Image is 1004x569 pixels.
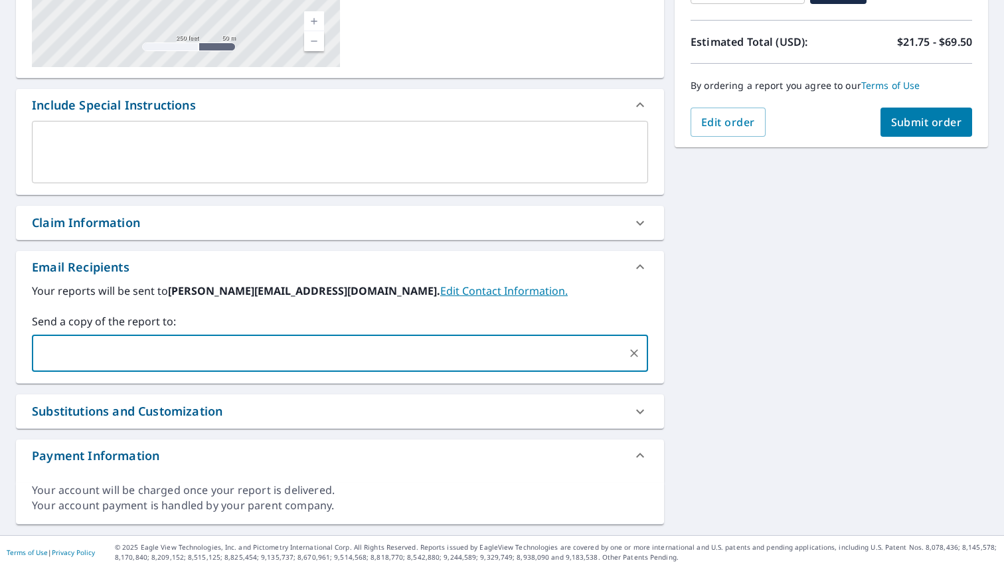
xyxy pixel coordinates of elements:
[7,548,95,556] p: |
[7,548,48,557] a: Terms of Use
[304,31,324,51] a: Current Level 17, Zoom Out
[32,283,648,299] label: Your reports will be sent to
[32,498,648,513] div: Your account payment is handled by your parent company.
[691,108,766,137] button: Edit order
[32,447,159,465] div: Payment Information
[891,115,962,129] span: Submit order
[32,96,196,114] div: Include Special Instructions
[32,402,222,420] div: Substitutions and Customization
[16,394,664,428] div: Substitutions and Customization
[32,313,648,329] label: Send a copy of the report to:
[440,284,568,298] a: EditContactInfo
[625,344,643,363] button: Clear
[52,548,95,557] a: Privacy Policy
[32,258,129,276] div: Email Recipients
[897,34,972,50] p: $21.75 - $69.50
[168,284,440,298] b: [PERSON_NAME][EMAIL_ADDRESS][DOMAIN_NAME].
[880,108,973,137] button: Submit order
[16,440,664,471] div: Payment Information
[32,214,140,232] div: Claim Information
[16,89,664,121] div: Include Special Instructions
[16,251,664,283] div: Email Recipients
[691,80,972,92] p: By ordering a report you agree to our
[16,206,664,240] div: Claim Information
[115,542,997,562] p: © 2025 Eagle View Technologies, Inc. and Pictometry International Corp. All Rights Reserved. Repo...
[32,483,648,498] div: Your account will be charged once your report is delivered.
[701,115,755,129] span: Edit order
[304,11,324,31] a: Current Level 17, Zoom In
[861,79,920,92] a: Terms of Use
[691,34,831,50] p: Estimated Total (USD):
